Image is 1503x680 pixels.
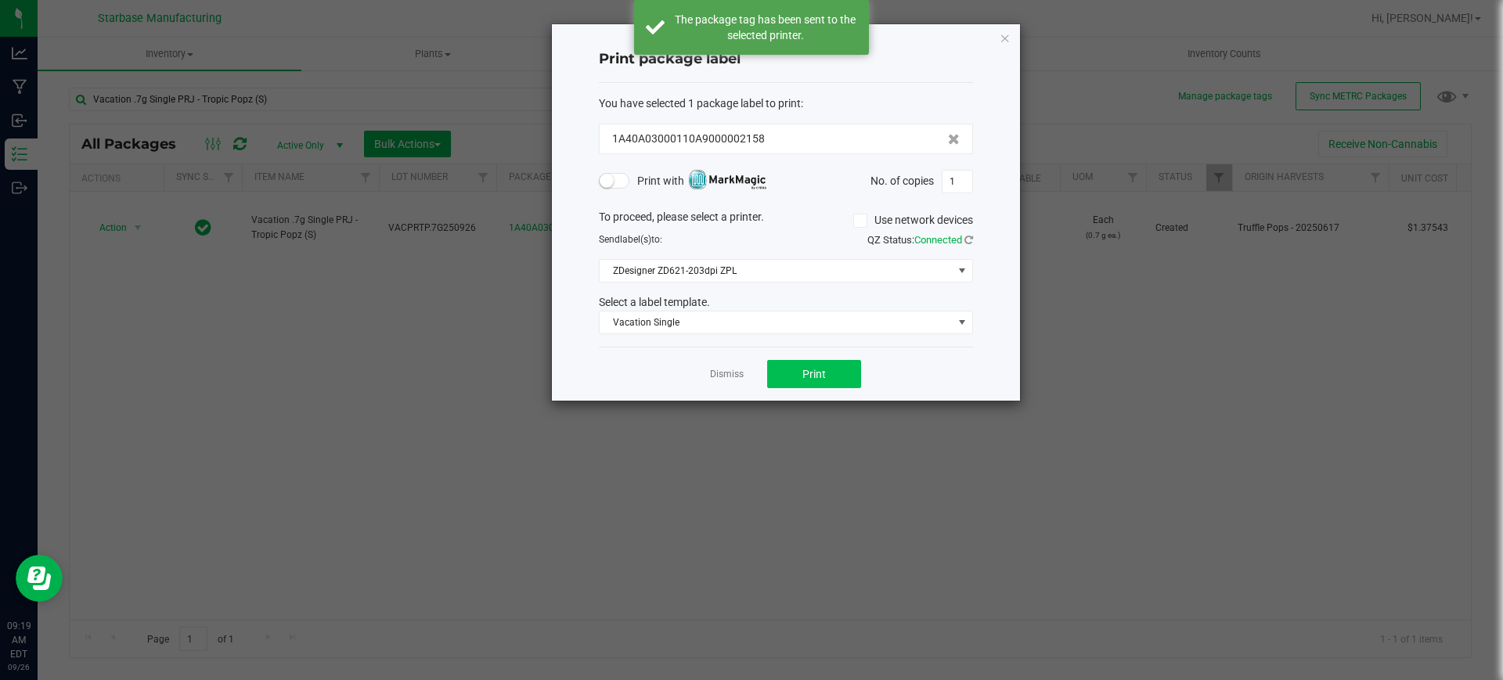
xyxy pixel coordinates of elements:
span: 1A40A03000110A9000002158 [612,131,765,147]
label: Use network devices [853,212,973,228]
div: The package tag has been sent to the selected printer. [673,12,857,43]
a: Dismiss [710,368,744,381]
span: QZ Status: [867,234,973,246]
div: To proceed, please select a printer. [587,209,985,232]
span: Print [802,368,826,380]
div: Select a label template. [587,294,985,311]
span: Send to: [599,234,662,245]
img: mark_magic_cybra.png [688,170,766,189]
iframe: Resource center [16,555,63,602]
button: Print [767,360,861,388]
div: : [599,95,973,112]
span: Print with [637,171,766,191]
h4: Print package label [599,49,973,70]
span: You have selected 1 package label to print [599,97,801,110]
span: Connected [914,234,962,246]
span: Vacation Single [600,311,953,333]
span: ZDesigner ZD621-203dpi ZPL [600,260,953,282]
span: label(s) [620,234,651,245]
span: No. of copies [870,174,934,186]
